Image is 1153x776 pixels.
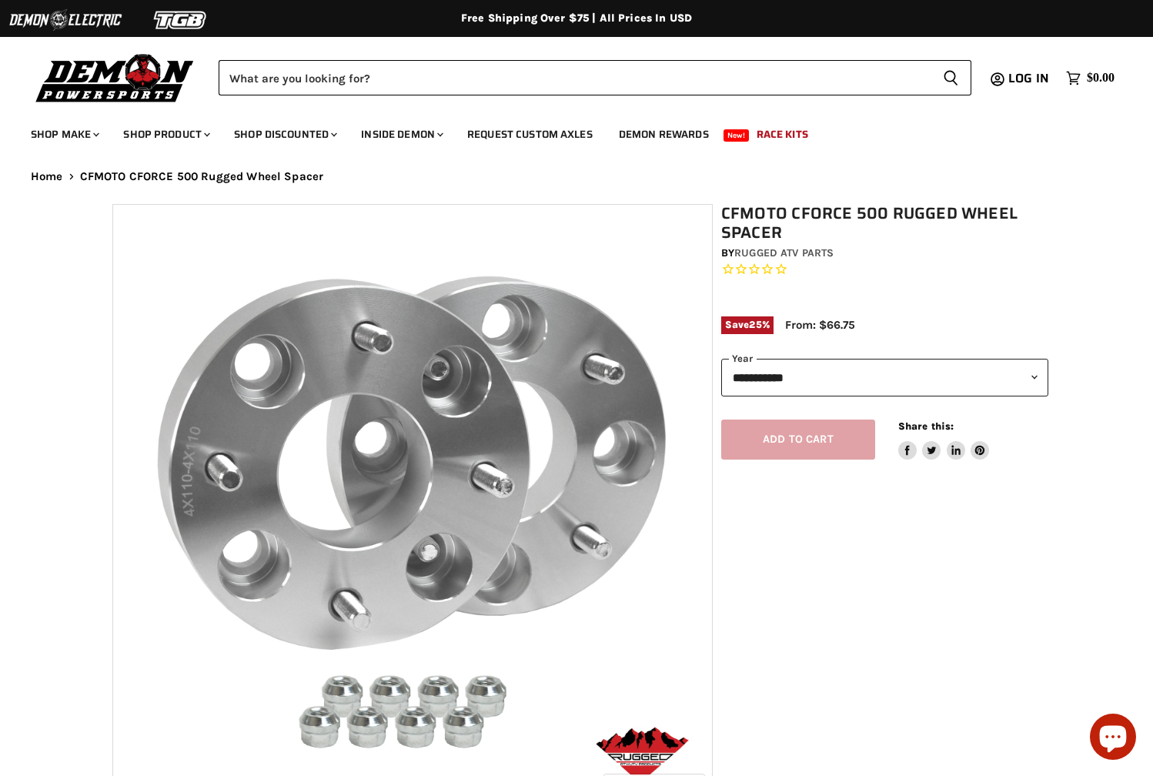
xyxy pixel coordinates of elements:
[898,420,954,432] span: Share this:
[1058,67,1122,89] a: $0.00
[19,119,109,150] a: Shop Make
[721,316,774,333] span: Save %
[219,60,931,95] input: Search
[1001,72,1058,85] a: Log in
[349,119,453,150] a: Inside Demon
[456,119,604,150] a: Request Custom Axles
[745,119,820,150] a: Race Kits
[721,245,1048,262] div: by
[724,129,750,142] span: New!
[19,112,1111,150] ul: Main menu
[31,50,199,105] img: Demon Powersports
[721,359,1048,396] select: year
[80,170,324,183] span: CFMOTO CFORCE 500 Rugged Wheel Spacer
[607,119,720,150] a: Demon Rewards
[1085,714,1141,764] inbox-online-store-chat: Shopify online store chat
[721,262,1048,278] span: Rated 0.0 out of 5 stars 0 reviews
[8,5,123,35] img: Demon Electric Logo 2
[222,119,346,150] a: Shop Discounted
[219,60,971,95] form: Product
[1087,71,1115,85] span: $0.00
[898,420,990,460] aside: Share this:
[123,5,239,35] img: TGB Logo 2
[931,60,971,95] button: Search
[112,119,219,150] a: Shop Product
[749,319,761,330] span: 25
[734,246,834,259] a: Rugged ATV Parts
[721,204,1048,242] h1: CFMOTO CFORCE 500 Rugged Wheel Spacer
[1008,69,1049,88] span: Log in
[785,318,855,332] span: From: $66.75
[31,170,63,183] a: Home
